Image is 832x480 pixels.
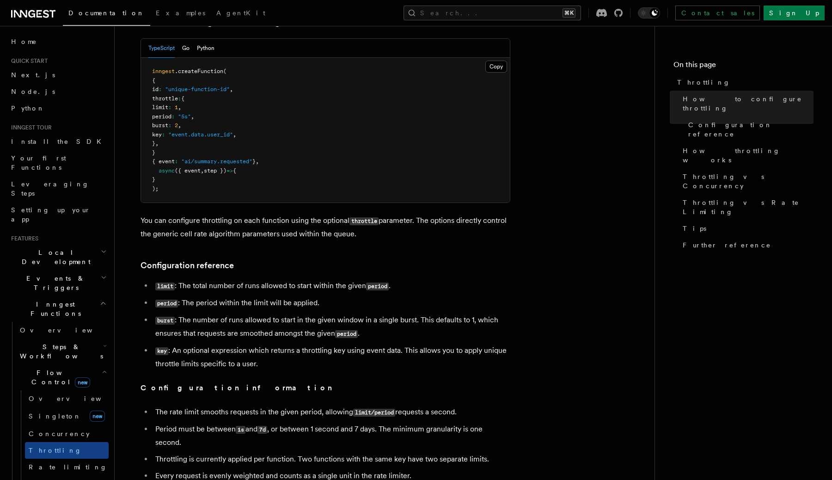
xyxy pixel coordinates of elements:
[11,37,37,46] span: Home
[7,124,52,131] span: Inngest tour
[152,122,168,129] span: burst
[25,459,109,475] a: Rate limiting
[152,68,175,74] span: inngest
[335,330,358,338] code: period
[159,167,175,174] span: async
[178,122,181,129] span: ,
[683,94,814,113] span: How to configure throttling
[11,206,91,223] span: Setting up your app
[673,59,814,74] h4: On this page
[152,140,155,147] span: }
[16,368,102,387] span: Flow Control
[152,95,178,102] span: throttle
[404,6,581,20] button: Search...⌘K
[181,158,252,165] span: "ai/summary.requested"
[191,113,194,120] span: ,
[16,322,109,338] a: Overview
[7,133,109,150] a: Install the SDK
[673,74,814,91] a: Throttling
[688,120,814,139] span: Configuration reference
[152,104,168,111] span: limit
[152,176,155,183] span: }
[7,33,109,50] a: Home
[675,6,760,20] a: Contact sales
[683,240,771,250] span: Further reference
[7,235,38,242] span: Features
[7,83,109,100] a: Node.js
[171,113,175,120] span: :
[16,364,109,390] button: Flow Controlnew
[175,104,178,111] span: 1
[29,447,82,454] span: Throttling
[233,131,236,138] span: ,
[349,217,379,225] code: throttle
[152,77,155,84] span: {
[201,167,204,174] span: ,
[7,57,48,65] span: Quick start
[153,344,510,370] li: : An optional expression which returns a throttling key using event data. This allows you to appl...
[11,180,89,197] span: Leveraging Steps
[153,423,510,449] li: Period must be between and , or between 1 second and 7 days. The minimum granularity is one second.
[141,214,510,240] p: You can configure throttling on each function using the optional parameter. The options directly ...
[175,158,178,165] span: :
[159,86,162,92] span: :
[679,142,814,168] a: How throttling works
[683,198,814,216] span: Throttling vs Rate Limiting
[353,409,395,417] code: limit/period
[153,453,510,466] li: Throttling is currently applied per function. Two functions with the same key have two separate l...
[204,167,226,174] span: step })
[155,317,175,325] code: burst
[178,95,181,102] span: :
[155,347,168,355] code: key
[152,149,155,156] span: }
[7,67,109,83] a: Next.js
[141,259,234,272] a: Configuration reference
[29,412,81,420] span: Singleton
[175,122,178,129] span: 2
[20,326,115,334] span: Overview
[152,158,175,165] span: { event
[156,9,205,17] span: Examples
[11,154,66,171] span: Your first Functions
[175,167,201,174] span: ({ event
[11,105,45,112] span: Python
[216,9,265,17] span: AgentKit
[11,88,55,95] span: Node.js
[256,158,259,165] span: ,
[63,3,150,26] a: Documentation
[230,86,233,92] span: ,
[175,68,223,74] span: .createFunction
[233,167,236,174] span: {
[68,9,145,17] span: Documentation
[178,113,191,120] span: "5s"
[7,248,101,266] span: Local Development
[11,138,107,145] span: Install the SDK
[152,131,162,138] span: key
[7,100,109,117] a: Python
[7,270,109,296] button: Events & Triggers
[236,426,245,434] code: 1s
[150,3,211,25] a: Examples
[148,39,175,58] button: TypeScript
[75,377,90,388] span: new
[153,314,510,340] li: : The number of runs allowed to start in the given window in a single burst. This defaults to 1, ...
[679,91,814,117] a: How to configure throttling
[152,185,159,192] span: );
[182,39,190,58] button: Go
[679,168,814,194] a: Throttling vs Concurrency
[178,104,181,111] span: ,
[485,61,507,73] button: Copy
[162,131,165,138] span: :
[7,274,101,292] span: Events & Triggers
[155,283,175,290] code: limit
[181,95,184,102] span: {
[683,224,706,233] span: Tips
[11,71,55,79] span: Next.js
[141,383,333,392] strong: Configuration information
[366,283,389,290] code: period
[764,6,825,20] a: Sign Up
[25,442,109,459] a: Throttling
[7,296,109,322] button: Inngest Functions
[168,122,171,129] span: :
[679,194,814,220] a: Throttling vs Rate Limiting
